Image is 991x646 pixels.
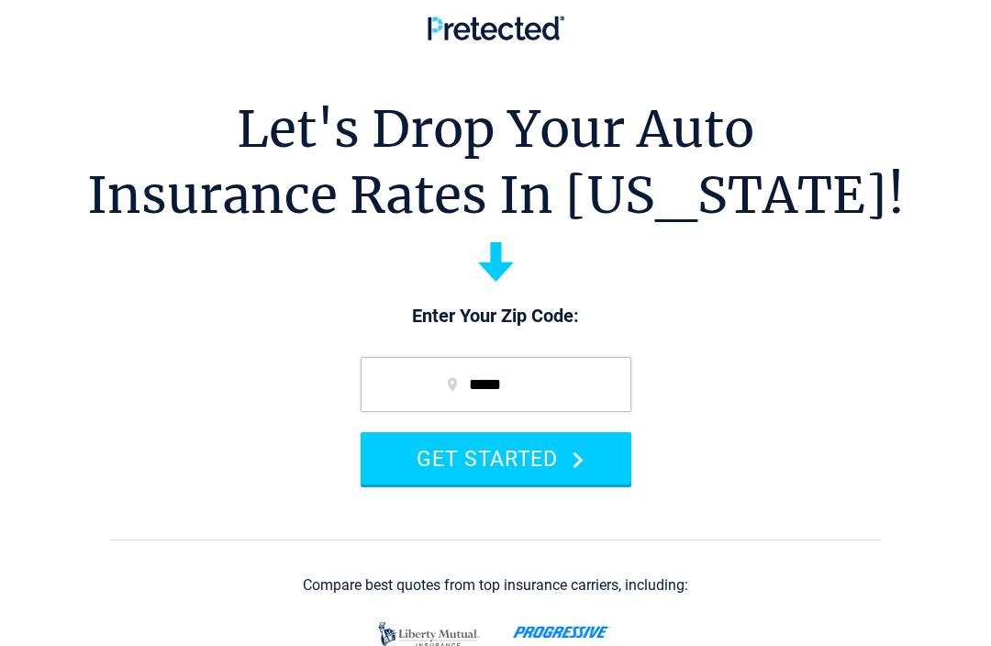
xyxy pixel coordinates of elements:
[342,304,650,329] p: Enter Your Zip Code:
[513,626,611,639] img: progressive
[361,432,631,484] button: GET STARTED
[303,577,688,594] div: Compare best quotes from top insurance carriers, including:
[428,16,564,40] img: Pretected Logo
[87,96,905,228] h1: Let's Drop Your Auto Insurance Rates In [US_STATE]!
[361,357,631,412] input: zip code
